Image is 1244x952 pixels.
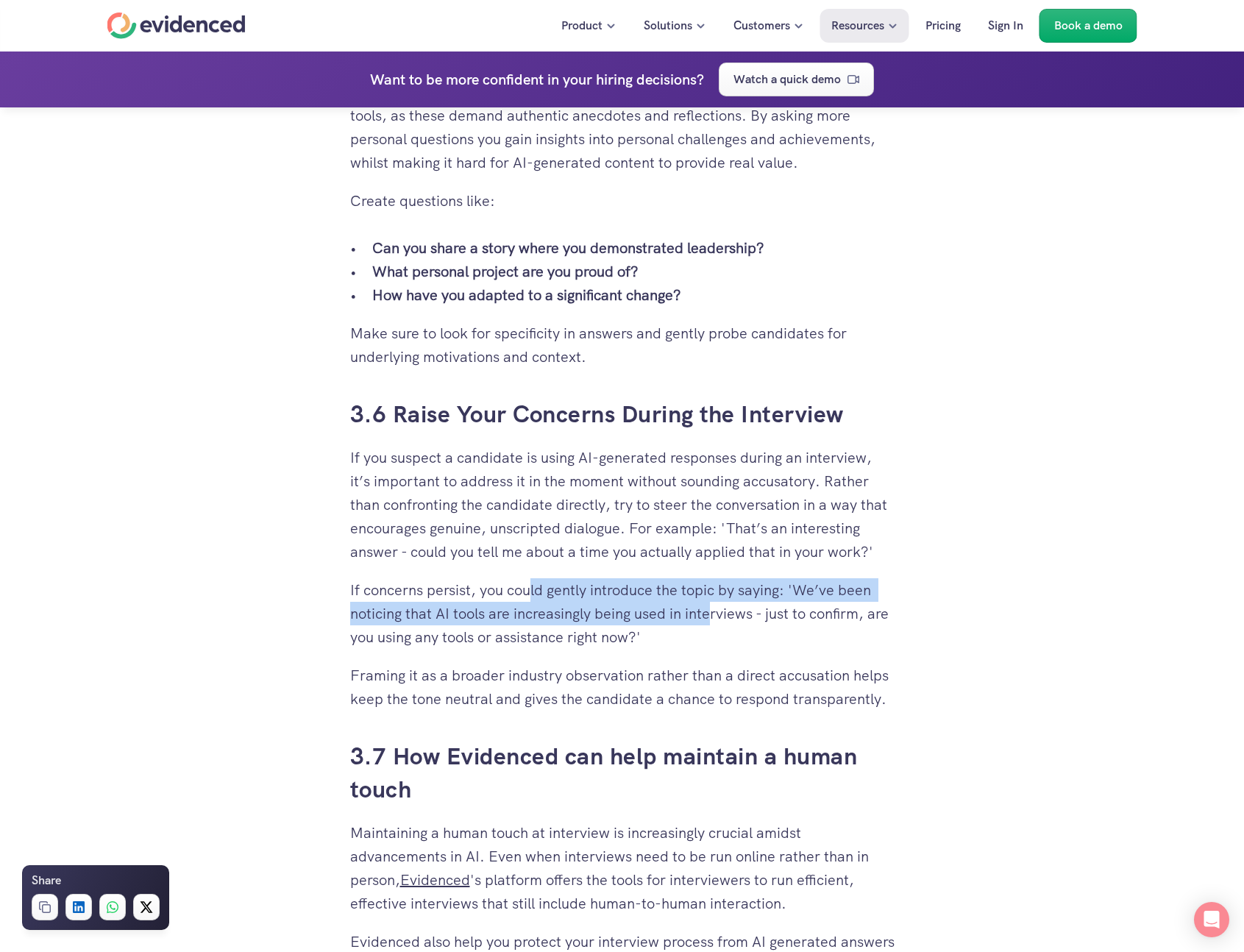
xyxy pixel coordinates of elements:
p: Maintaining a human touch at interview is increasingly crucial amidst advancements in AI. Even wh... [350,821,895,915]
p: Watch a quick demo [733,70,841,89]
p: Make sure to look for specificity in answers and gently probe candidates for underlying motivatio... [350,322,895,369]
a: 3.6 Raise Your Concerns During the Interview [350,399,844,430]
p: Solutions [644,16,692,35]
p: Resources [831,16,884,35]
p: If you suspect a candidate is using AI-generated responses during an interview, it’s important to... [350,446,895,564]
p: Product [561,16,603,35]
strong: Can you share a story where you demonstrated leadership? [372,238,764,257]
a: 3.7 How Evidenced can help maintain a human touch [350,741,864,805]
a: Watch a quick demo [719,63,874,96]
a: Pricing [914,9,972,43]
p: Create questions like: [350,189,895,213]
a: Evidenced [400,870,470,889]
p: Sign In [988,16,1023,35]
h4: Want to be more confident in your hiring decisions? [370,68,704,91]
p: If concerns persist, you could gently introduce the topic by saying: 'We’ve been noticing that AI... [350,578,895,649]
p: Pricing [925,16,961,35]
a: Sign In [977,9,1034,43]
div: Open Intercom Messenger [1194,902,1229,937]
p: Customers [733,16,790,35]
p: Book a demo [1054,16,1123,35]
p: Framing it as a broader industry observation rather than a direct accusation helps keep the tone ... [350,664,895,711]
strong: How have you adapted to a significant change? [372,285,681,305]
p: Questions designed to elicit personal experiences deter candidates from using AI tools, as these ... [350,80,895,174]
h6: Share [32,871,61,890]
a: Book a demo [1039,9,1137,43]
strong: What personal project are you proud of? [372,262,639,281]
a: Home [107,13,246,39]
